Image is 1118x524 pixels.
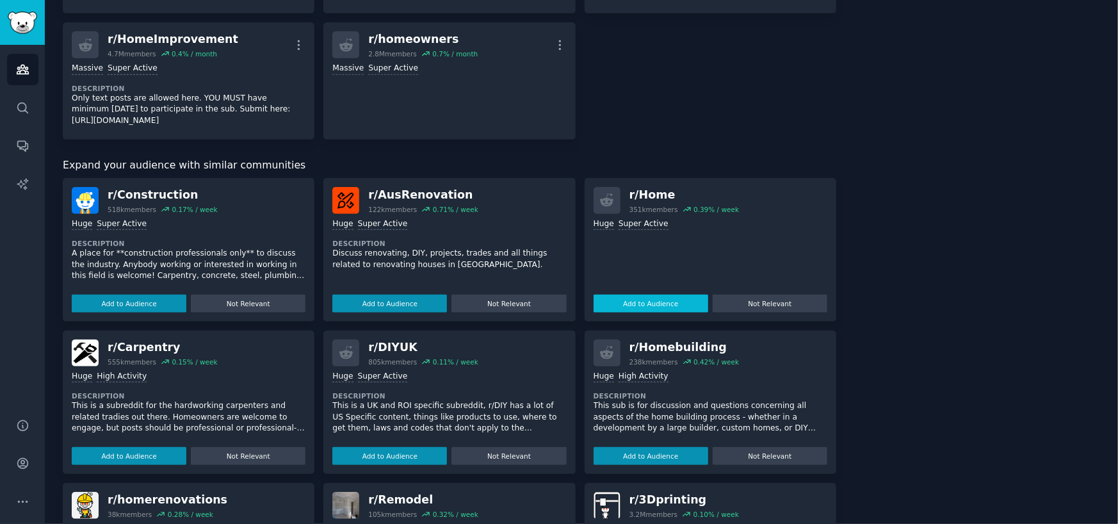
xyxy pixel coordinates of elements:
div: Huge [332,218,353,231]
dt: Description [332,391,566,400]
img: Remodel [332,492,359,519]
p: This is a subreddit for the hardworking carpenters and related tradies out there. Homeowners are ... [72,400,305,434]
div: r/ AusRenovation [368,187,478,203]
div: r/ Homebuilding [629,340,740,356]
div: r/ 3Dprinting [629,492,739,508]
button: Not Relevant [191,447,305,465]
div: 518k members [108,205,156,214]
div: High Activity [97,371,147,383]
button: Add to Audience [594,447,708,465]
div: Huge [72,218,92,231]
div: Super Active [358,218,408,231]
div: 105k members [368,510,417,519]
div: 4.7M members [108,49,156,58]
div: Huge [72,371,92,383]
div: Massive [72,63,103,75]
div: Super Active [368,63,418,75]
p: A place for **construction professionals only** to discuss the industry. Anybody working or inter... [72,248,305,282]
button: Add to Audience [594,295,708,313]
div: r/ DIYUK [368,340,478,356]
div: r/ HomeImprovement [108,31,238,47]
a: r/HomeImprovement4.7Mmembers0.4% / monthMassiveSuper ActiveDescriptionOnly text posts are allowed... [63,22,314,140]
dt: Description [72,239,305,248]
img: Carpentry [72,340,99,366]
img: AusRenovation [332,187,359,214]
dt: Description [72,391,305,400]
div: 0.11 % / week [433,357,478,366]
div: 0.7 % / month [432,49,478,58]
button: Not Relevant [713,447,827,465]
div: 0.4 % / month [172,49,217,58]
button: Not Relevant [451,447,566,465]
img: homerenovations [72,492,99,519]
div: r/ Home [629,187,740,203]
p: This is a UK and ROI specific subreddit, r/DIY has a lot of US Specific content, things like prod... [332,400,566,434]
button: Add to Audience [72,447,186,465]
div: Huge [594,218,614,231]
p: Only text posts are allowed here. YOU MUST have minimum [DATE] to participate in the sub. Submit ... [72,93,305,127]
div: Super Active [619,218,668,231]
img: GummySearch logo [8,12,37,34]
button: Add to Audience [332,295,447,313]
div: 122k members [368,205,417,214]
span: Expand your audience with similar communities [63,158,305,174]
div: 351k members [629,205,678,214]
button: Add to Audience [332,447,447,465]
a: r/homeowners2.8Mmembers0.7% / monthMassiveSuper Active [323,22,575,140]
div: 0.32 % / week [433,510,478,519]
div: 238k members [629,357,678,366]
div: Super Active [358,371,408,383]
div: 38k members [108,510,152,519]
button: Not Relevant [713,295,827,313]
div: High Activity [619,371,668,383]
div: 2.8M members [368,49,417,58]
button: Not Relevant [451,295,566,313]
div: 0.15 % / week [172,357,217,366]
p: This sub is for discussion and questions concerning all aspects of the home building process - wh... [594,400,827,434]
div: 0.71 % / week [433,205,478,214]
div: 0.28 % / week [168,510,213,519]
dt: Description [332,239,566,248]
div: Huge [594,371,614,383]
img: 3Dprinting [594,492,620,519]
div: 555k members [108,357,156,366]
button: Not Relevant [191,295,305,313]
dt: Description [72,84,305,93]
button: Add to Audience [72,295,186,313]
div: r/ Carpentry [108,340,218,356]
img: Construction [72,187,99,214]
div: Massive [332,63,364,75]
dt: Description [594,391,827,400]
div: r/ Remodel [368,492,478,508]
div: Super Active [97,218,147,231]
div: 0.10 % / week [693,510,739,519]
div: 0.17 % / week [172,205,217,214]
div: r/ homeowners [368,31,478,47]
div: 0.39 % / week [693,205,739,214]
div: r/ Construction [108,187,218,203]
div: Huge [332,371,353,383]
div: Super Active [108,63,158,75]
div: 3.2M members [629,510,678,519]
p: Discuss renovating, DIY, projects, trades and all things related to renovating houses in [GEOGRAP... [332,248,566,270]
div: 805k members [368,357,417,366]
div: r/ homerenovations [108,492,227,508]
div: 0.42 % / week [693,357,739,366]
